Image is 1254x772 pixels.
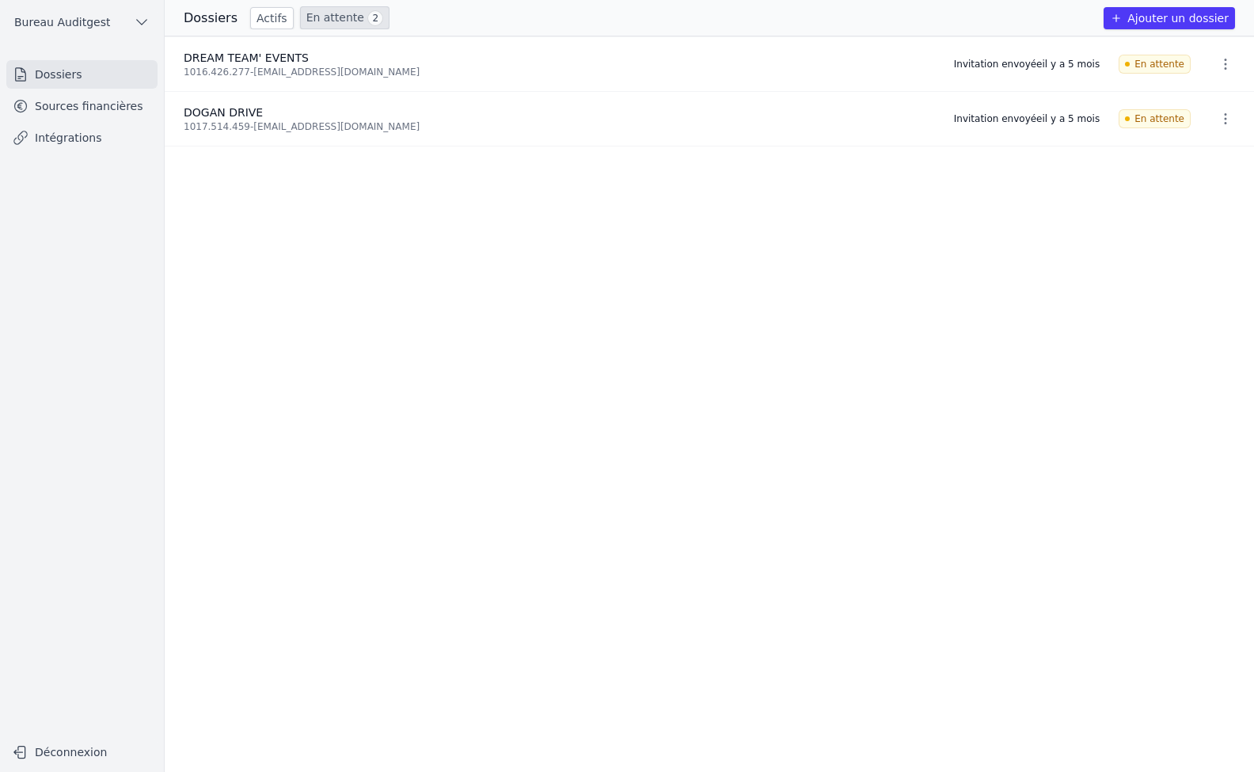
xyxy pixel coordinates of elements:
[1104,7,1235,29] button: Ajouter un dossier
[184,66,935,78] div: 1016.426.277 - [EMAIL_ADDRESS][DOMAIN_NAME]
[6,10,158,35] button: Bureau Auditgest
[954,58,1100,70] div: Invitation envoyée il y a 5 mois
[1119,109,1191,128] span: En attente
[367,10,383,26] span: 2
[954,112,1100,125] div: Invitation envoyée il y a 5 mois
[184,120,935,133] div: 1017.514.459 - [EMAIL_ADDRESS][DOMAIN_NAME]
[250,7,294,29] a: Actifs
[6,740,158,765] button: Déconnexion
[6,60,158,89] a: Dossiers
[184,106,263,119] span: DOGAN DRIVE
[184,9,237,28] h3: Dossiers
[1119,55,1191,74] span: En attente
[300,6,389,29] a: En attente 2
[14,14,110,30] span: Bureau Auditgest
[6,124,158,152] a: Intégrations
[6,92,158,120] a: Sources financières
[184,51,309,64] span: DREAM TEAM' EVENTS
